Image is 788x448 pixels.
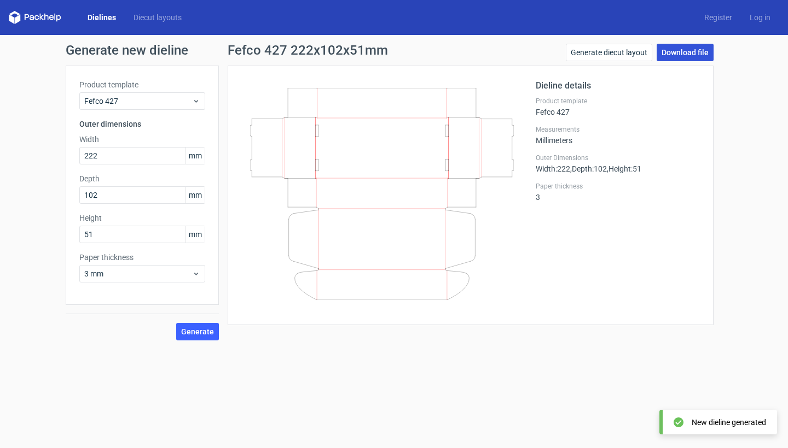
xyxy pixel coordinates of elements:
[176,323,219,340] button: Generate
[536,182,700,202] div: 3
[741,12,779,23] a: Log in
[186,187,205,203] span: mm
[79,134,205,145] label: Width
[536,182,700,191] label: Paper thickness
[84,96,192,107] span: Fefco 427
[125,12,190,23] a: Diecut layouts
[181,328,214,335] span: Generate
[570,164,607,173] span: , Depth : 102
[536,164,570,173] span: Width : 222
[79,252,205,263] label: Paper thickness
[66,44,722,57] h1: Generate new dieline
[536,125,700,145] div: Millimeters
[692,417,766,428] div: New dieline generated
[536,97,700,105] label: Product template
[657,44,714,61] a: Download file
[536,79,700,92] h2: Dieline details
[79,79,205,90] label: Product template
[79,12,125,23] a: Dielines
[186,226,205,243] span: mm
[536,97,700,116] div: Fefco 427
[607,164,641,173] span: , Height : 51
[186,148,205,164] span: mm
[696,12,741,23] a: Register
[84,268,192,279] span: 3 mm
[79,213,205,223] label: Height
[566,44,652,61] a: Generate diecut layout
[79,173,205,184] label: Depth
[536,125,700,134] label: Measurements
[228,44,388,57] h1: Fefco 427 222x102x51mm
[536,154,700,162] label: Outer Dimensions
[79,119,205,129] h3: Outer dimensions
